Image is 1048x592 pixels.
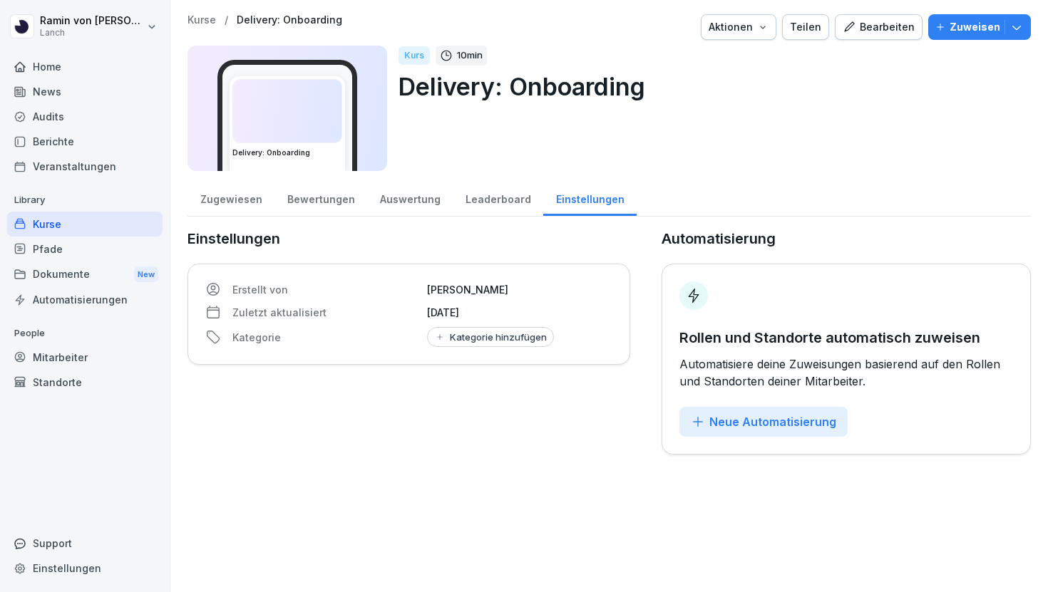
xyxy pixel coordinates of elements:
p: Delivery: Onboarding [399,68,1019,105]
p: Kategorie [232,330,418,345]
p: Automatisierung [662,228,776,249]
div: Aktionen [709,19,769,35]
h3: Delivery: Onboarding [232,147,342,158]
a: Pfade [7,237,163,261]
a: Mitarbeiter [7,345,163,370]
div: Kurs [399,46,430,65]
div: Kategorie hinzufügen [434,331,547,343]
a: Berichte [7,129,163,154]
a: Kurse [7,212,163,237]
a: Leaderboard [453,180,543,216]
button: Kategorie hinzufügen [427,327,554,347]
p: 10 min [457,48,483,63]
p: Zuweisen [950,19,1000,35]
div: Dokumente [7,261,163,288]
div: Bearbeiten [843,19,915,35]
a: Auswertung [367,180,453,216]
p: Zuletzt aktualisiert [232,305,418,320]
div: Teilen [790,19,821,35]
a: Kurse [187,14,216,26]
p: Automatisiere deine Zuweisungen basierend auf den Rollen und Standorten deiner Mitarbeiter. [679,355,1013,390]
p: Ramin von [PERSON_NAME] [40,15,144,27]
p: People [7,322,163,345]
p: Rollen und Standorte automatisch zuweisen [679,327,1013,348]
p: / [225,14,228,26]
p: Library [7,189,163,212]
a: Bewertungen [274,180,367,216]
p: Lanch [40,28,144,38]
button: Zuweisen [928,14,1031,40]
button: Teilen [782,14,829,40]
a: Zugewiesen [187,180,274,216]
a: Automatisierungen [7,287,163,312]
button: Aktionen [701,14,776,40]
a: News [7,79,163,104]
div: New [134,266,158,283]
a: Delivery: Onboarding [237,14,342,26]
div: Support [7,531,163,556]
a: Standorte [7,370,163,395]
p: [DATE] [427,305,613,320]
p: [PERSON_NAME] [427,282,613,297]
a: Einstellungen [7,556,163,581]
p: Erstellt von [232,282,418,297]
button: Neue Automatisierung [679,407,848,437]
a: Einstellungen [543,180,637,216]
a: DokumenteNew [7,261,163,288]
a: Home [7,54,163,79]
button: Bearbeiten [835,14,923,40]
a: Audits [7,104,163,129]
div: Neue Automatisierung [691,414,836,430]
a: Veranstaltungen [7,154,163,179]
p: Einstellungen [187,228,630,249]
